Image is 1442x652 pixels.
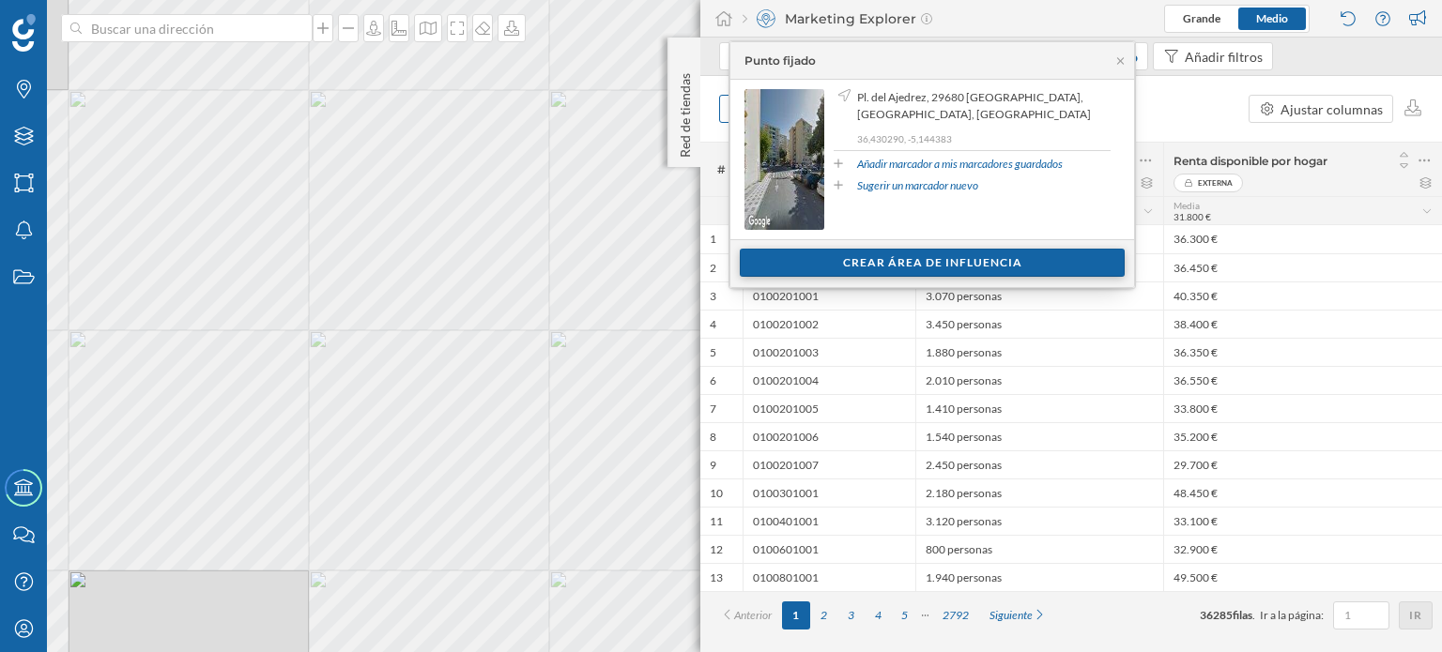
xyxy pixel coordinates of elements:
[744,53,816,69] div: Punto fijado
[710,373,716,388] span: 6
[710,430,716,445] span: 8
[1163,338,1442,366] div: 36.350 €
[743,450,915,478] div: 0100201007
[710,542,723,557] span: 12
[710,458,716,473] span: 9
[857,177,978,194] a: Sugerir un marcador nuevo
[710,514,723,529] span: 11
[857,156,1063,173] a: Añadir marcador a mis marcadores guardados
[1163,478,1442,507] div: 48.450 €
[676,66,695,158] p: Red de tiendas
[1163,281,1442,310] div: 40.350 €
[915,338,1163,366] div: 1.880 personas
[743,394,915,422] div: 0100201005
[1163,225,1442,253] div: 36.300 €
[757,9,775,28] img: explorer.svg
[1174,200,1200,211] span: Media
[12,14,36,52] img: Geoblink Logo
[857,89,1106,123] span: Pl. del Ajedrez, 29680 [GEOGRAPHIC_DATA], [GEOGRAPHIC_DATA], [GEOGRAPHIC_DATA]
[915,450,1163,478] div: 2.450 personas
[710,345,716,360] span: 5
[1281,99,1383,119] div: Ajustar columnas
[1256,11,1288,25] span: Medio
[1260,607,1324,624] span: Ir a la página:
[744,89,824,230] img: streetview
[743,281,915,310] div: 0100201001
[1163,422,1442,450] div: 35.200 €
[1198,174,1233,192] span: Externa
[1163,394,1442,422] div: 33.800 €
[743,366,915,394] div: 0100201004
[743,338,915,366] div: 0100201003
[1163,507,1442,535] div: 33.100 €
[1163,366,1442,394] div: 36.550 €
[915,422,1163,450] div: 1.540 personas
[1252,608,1255,622] span: .
[743,9,932,28] div: Marketing Explorer
[710,402,716,417] span: 7
[710,261,716,276] span: 2
[1183,11,1220,25] span: Grande
[1200,608,1233,622] span: 36285
[915,366,1163,394] div: 2.010 personas
[1163,535,1442,563] div: 32.900 €
[915,563,1163,591] div: 1.940 personas
[1163,563,1442,591] div: 49.500 €
[710,161,733,178] span: #
[743,422,915,450] div: 0100201006
[915,310,1163,338] div: 3.450 personas
[710,486,723,501] span: 10
[743,535,915,563] div: 0100601001
[1233,608,1252,622] span: filas
[1339,606,1384,625] input: 1
[38,13,104,30] span: Soporte
[915,394,1163,422] div: 1.410 personas
[743,507,915,535] div: 0100401001
[857,132,1111,145] p: 36,430290, -5,144383
[743,563,915,591] div: 0100801001
[710,570,723,585] span: 13
[915,281,1163,310] div: 3.070 personas
[743,478,915,507] div: 0100301001
[710,317,716,332] span: 4
[915,478,1163,507] div: 2.180 personas
[743,310,915,338] div: 0100201002
[1174,211,1211,222] span: 31.800 €
[710,232,716,247] span: 1
[1185,47,1263,67] div: Añadir filtros
[1174,154,1327,168] span: Renta disponible por hogar
[915,535,1163,563] div: 800 personas
[1163,450,1442,478] div: 29.700 €
[1163,310,1442,338] div: 38.400 €
[710,289,716,304] span: 3
[1163,253,1442,281] div: 36.450 €
[915,507,1163,535] div: 3.120 personas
